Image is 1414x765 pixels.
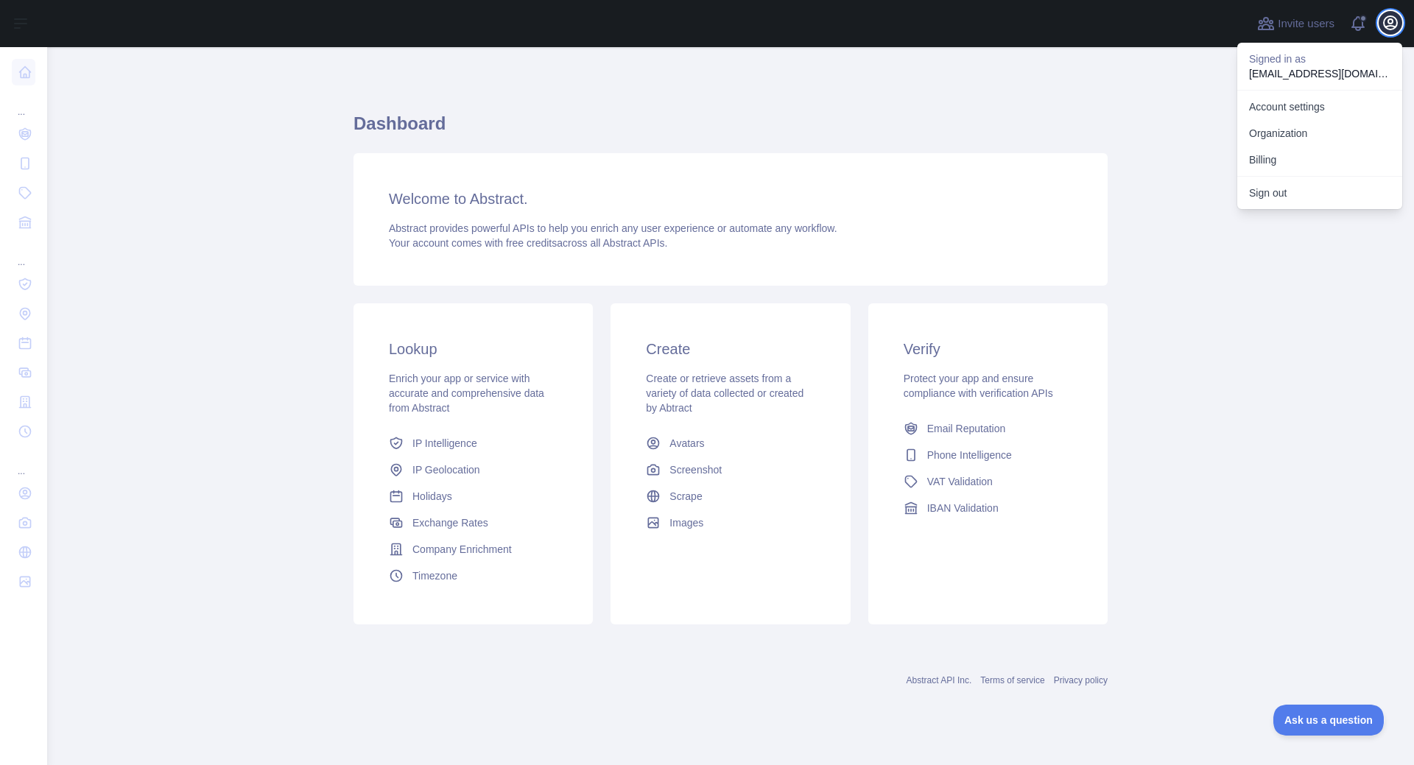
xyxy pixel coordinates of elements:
span: Exchange Rates [412,515,488,530]
a: IP Intelligence [383,430,563,456]
h3: Verify [904,339,1072,359]
span: Abstract provides powerful APIs to help you enrich any user experience or automate any workflow. [389,222,837,234]
span: IP Geolocation [412,462,480,477]
a: Screenshot [640,456,820,483]
button: Invite users [1254,12,1337,35]
a: Phone Intelligence [898,442,1078,468]
button: Sign out [1237,180,1402,206]
span: Timezone [412,568,457,583]
span: Protect your app and ensure compliance with verification APIs [904,373,1053,399]
a: Privacy policy [1054,675,1108,685]
div: ... [12,239,35,268]
a: Avatars [640,430,820,456]
h1: Dashboard [353,112,1108,147]
a: Email Reputation [898,415,1078,442]
h3: Create [646,339,815,359]
span: Invite users [1278,15,1334,32]
span: Your account comes with across all Abstract APIs. [389,237,667,249]
a: Account settings [1237,94,1402,120]
iframe: Toggle Customer Support [1273,705,1385,736]
span: Create or retrieve assets from a variety of data collected or created by Abtract [646,373,803,414]
span: Scrape [669,489,702,504]
span: VAT Validation [927,474,993,489]
span: Images [669,515,703,530]
h3: Welcome to Abstract. [389,188,1072,209]
a: VAT Validation [898,468,1078,495]
span: free credits [506,237,557,249]
a: Company Enrichment [383,536,563,563]
a: Holidays [383,483,563,510]
a: Images [640,510,820,536]
a: IP Geolocation [383,456,563,483]
div: ... [12,88,35,118]
a: Organization [1237,120,1402,147]
span: IBAN Validation [927,501,999,515]
div: ... [12,448,35,477]
a: IBAN Validation [898,495,1078,521]
p: [EMAIL_ADDRESS][DOMAIN_NAME] [1249,66,1390,81]
span: Phone Intelligence [927,448,1012,462]
span: Company Enrichment [412,542,512,557]
span: Email Reputation [927,421,1006,436]
p: Signed in as [1249,52,1390,66]
span: Screenshot [669,462,722,477]
button: Billing [1237,147,1402,173]
span: Avatars [669,436,704,451]
a: Exchange Rates [383,510,563,536]
a: Abstract API Inc. [907,675,972,685]
a: Scrape [640,483,820,510]
a: Terms of service [980,675,1044,685]
h3: Lookup [389,339,557,359]
span: Enrich your app or service with accurate and comprehensive data from Abstract [389,373,544,414]
span: IP Intelligence [412,436,477,451]
span: Holidays [412,489,452,504]
a: Timezone [383,563,563,589]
